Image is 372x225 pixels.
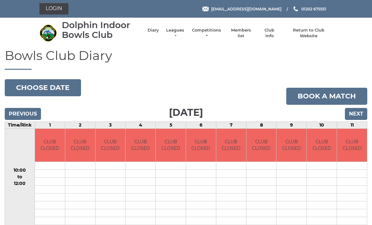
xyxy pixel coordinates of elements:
a: Leagues [165,27,185,39]
span: 01202 675551 [301,6,326,11]
td: CLUB CLOSED [247,129,276,162]
td: CLUB CLOSED [216,129,246,162]
button: Choose date [5,79,81,96]
td: CLUB CLOSED [125,129,155,162]
td: CLUB CLOSED [35,129,65,162]
td: 8 [246,121,276,128]
td: 1 [35,121,65,128]
a: Login [39,3,68,15]
img: Dolphin Indoor Bowls Club [39,24,57,42]
td: CLUB CLOSED [307,129,337,162]
td: CLUB CLOSED [65,129,95,162]
a: Club Info [260,27,279,39]
td: Time/Rink [5,121,35,128]
td: CLUB CLOSED [337,129,367,162]
input: Next [345,108,367,120]
td: 10 [307,121,337,128]
a: Book a match [286,88,367,105]
td: 9 [276,121,307,128]
a: Return to Club Website [285,27,333,39]
td: 11 [337,121,367,128]
td: 4 [125,121,156,128]
td: 7 [216,121,246,128]
a: Members list [228,27,254,39]
img: Email [202,7,209,11]
td: 5 [156,121,186,128]
td: CLUB CLOSED [186,129,216,162]
a: Email [EMAIL_ADDRESS][DOMAIN_NAME] [202,6,282,12]
td: CLUB CLOSED [156,129,186,162]
td: CLUB CLOSED [276,129,306,162]
td: 3 [95,121,125,128]
div: Dolphin Indoor Bowls Club [62,20,141,40]
td: 6 [186,121,216,128]
a: Diary [148,27,159,33]
input: Previous [5,108,41,120]
td: CLUB CLOSED [96,129,125,162]
a: Phone us 01202 675551 [293,6,326,12]
h1: Bowls Club Diary [5,49,367,70]
img: Phone us [294,6,298,11]
span: [EMAIL_ADDRESS][DOMAIN_NAME] [211,6,282,11]
td: 2 [65,121,95,128]
a: Competitions [191,27,222,39]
